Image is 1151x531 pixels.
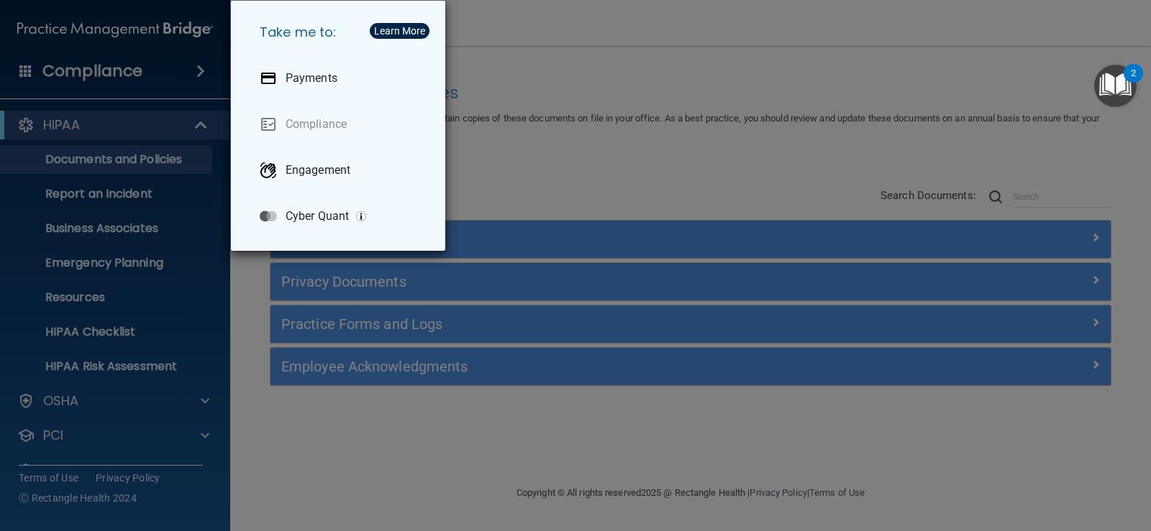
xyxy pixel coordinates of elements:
button: Learn More [370,23,429,39]
div: Learn More [374,26,425,36]
h5: Take me to: [248,12,434,52]
p: Cyber Quant [286,209,349,223]
a: Compliance [248,104,434,144]
div: 2 [1131,73,1136,92]
button: Open Resource Center, 2 new notifications [1094,65,1137,107]
a: Cyber Quant [248,196,434,236]
iframe: Drift Widget Chat Controller [902,430,1134,487]
a: Payments [248,58,434,98]
a: Engagement [248,150,434,190]
p: Payments [286,71,337,86]
p: Engagement [286,163,350,177]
